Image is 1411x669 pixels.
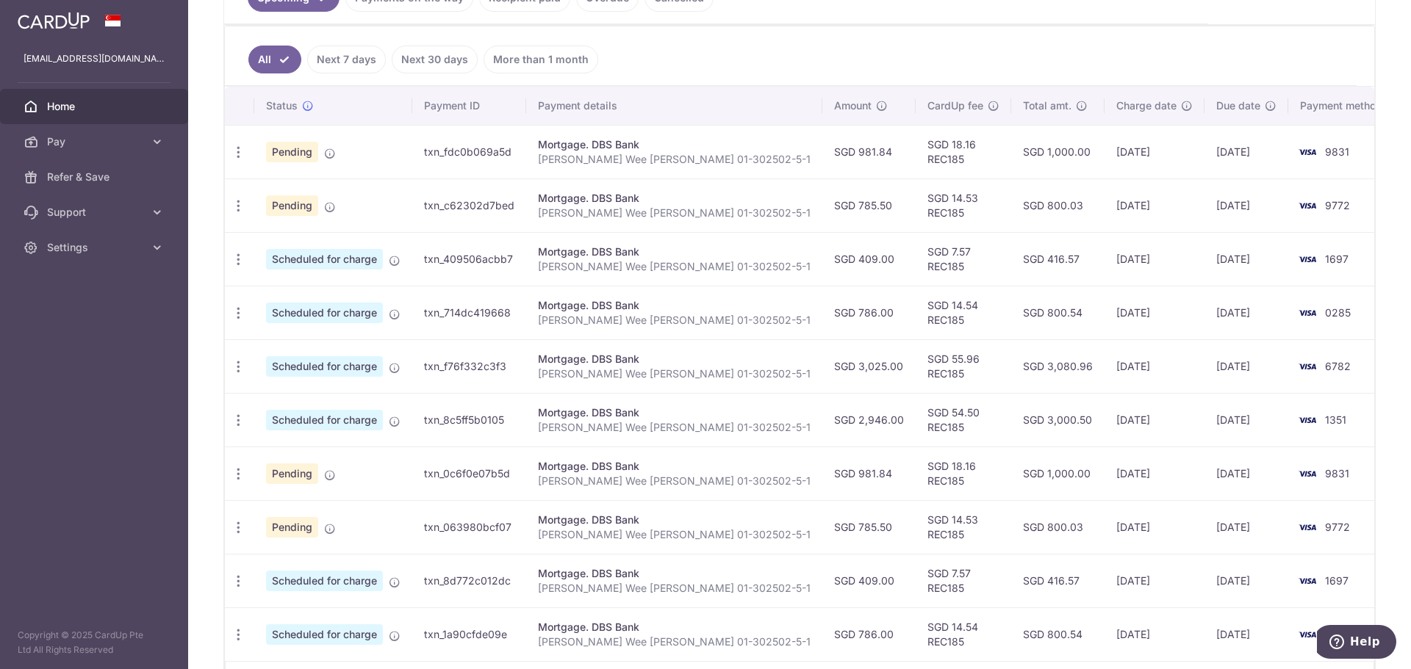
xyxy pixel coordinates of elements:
[822,607,916,661] td: SGD 786.00
[822,178,916,232] td: SGD 785.50
[916,125,1011,178] td: SGD 18.16 REC185
[538,581,811,596] p: [PERSON_NAME] Wee [PERSON_NAME] 01-302502-5-1
[1325,574,1349,587] span: 1697
[538,513,811,527] div: Mortgage. DBS Bank
[1011,178,1105,232] td: SGD 800.03
[412,554,526,607] td: txn_8d772c012dc
[538,620,811,634] div: Mortgage. DBS Bank
[538,634,811,649] p: [PERSON_NAME] Wee [PERSON_NAME] 01-302502-5-1
[1204,554,1288,607] td: [DATE]
[834,98,872,113] span: Amount
[1204,286,1288,339] td: [DATE]
[538,298,811,313] div: Mortgage. DBS Bank
[47,170,144,184] span: Refer & Save
[1011,339,1105,393] td: SGD 3,080.96
[47,99,144,114] span: Home
[916,232,1011,286] td: SGD 7.57 REC185
[538,245,811,259] div: Mortgage. DBS Bank
[822,125,916,178] td: SGD 981.84
[1011,446,1105,500] td: SGD 1,000.00
[1023,98,1071,113] span: Total amt.
[412,125,526,178] td: txn_fdc0b069a5d
[1293,626,1322,643] img: Bank Card
[1204,178,1288,232] td: [DATE]
[1325,253,1349,265] span: 1697
[1293,358,1322,375] img: Bank Card
[1317,625,1396,662] iframe: Opens a widget where you can find more information
[412,446,526,500] td: txn_0c6f0e07b5d
[538,366,811,381] p: [PERSON_NAME] Wee [PERSON_NAME] 01-302502-5-1
[538,152,811,167] p: [PERSON_NAME] Wee [PERSON_NAME] 01-302502-5-1
[266,249,383,270] span: Scheduled for charge
[18,12,90,29] img: CardUp
[1204,500,1288,554] td: [DATE]
[538,206,811,220] p: [PERSON_NAME] Wee [PERSON_NAME] 01-302502-5-1
[47,205,144,220] span: Support
[266,98,298,113] span: Status
[916,607,1011,661] td: SGD 14.54 REC185
[822,554,916,607] td: SGD 409.00
[538,459,811,474] div: Mortgage. DBS Bank
[538,566,811,581] div: Mortgage. DBS Bank
[266,624,383,645] span: Scheduled for charge
[1204,125,1288,178] td: [DATE]
[412,393,526,446] td: txn_8c5ff5b0105
[266,195,318,216] span: Pending
[538,259,811,274] p: [PERSON_NAME] Wee [PERSON_NAME] 01-302502-5-1
[1216,98,1260,113] span: Due date
[412,339,526,393] td: txn_f76f332c3f3
[1011,125,1105,178] td: SGD 1,000.00
[1204,607,1288,661] td: [DATE]
[1325,145,1349,158] span: 9831
[1325,413,1346,426] span: 1351
[1011,286,1105,339] td: SGD 800.54
[24,51,165,66] p: [EMAIL_ADDRESS][DOMAIN_NAME]
[412,87,526,125] th: Payment ID
[1105,232,1204,286] td: [DATE]
[1105,500,1204,554] td: [DATE]
[1105,125,1204,178] td: [DATE]
[916,178,1011,232] td: SGD 14.53 REC185
[927,98,983,113] span: CardUp fee
[266,142,318,162] span: Pending
[1204,339,1288,393] td: [DATE]
[1325,306,1351,319] span: 0285
[1105,393,1204,446] td: [DATE]
[538,191,811,206] div: Mortgage. DBS Bank
[526,87,822,125] th: Payment details
[822,232,916,286] td: SGD 409.00
[1011,607,1105,661] td: SGD 800.54
[392,46,478,73] a: Next 30 days
[47,240,144,255] span: Settings
[1293,572,1322,590] img: Bank Card
[538,352,811,366] div: Mortgage. DBS Bank
[1293,197,1322,214] img: Bank Card
[1105,554,1204,607] td: [DATE]
[1105,607,1204,661] td: [DATE]
[1105,286,1204,339] td: [DATE]
[412,500,526,554] td: txn_063980bcf07
[1293,465,1322,482] img: Bank Card
[538,313,811,328] p: [PERSON_NAME] Wee [PERSON_NAME] 01-302502-5-1
[538,137,811,152] div: Mortgage. DBS Bank
[822,446,916,500] td: SGD 981.84
[1011,393,1105,446] td: SGD 3,000.50
[1204,393,1288,446] td: [DATE]
[1105,339,1204,393] td: [DATE]
[1293,143,1322,161] img: Bank Card
[1325,360,1351,372] span: 6782
[822,286,916,339] td: SGD 786.00
[1204,446,1288,500] td: [DATE]
[538,474,811,488] p: [PERSON_NAME] Wee [PERSON_NAME] 01-302502-5-1
[266,356,383,377] span: Scheduled for charge
[412,607,526,661] td: txn_1a90cfde09e
[1288,87,1400,125] th: Payment method
[538,420,811,435] p: [PERSON_NAME] Wee [PERSON_NAME] 01-302502-5-1
[412,178,526,232] td: txn_c62302d7bed
[266,517,318,538] span: Pending
[307,46,386,73] a: Next 7 days
[1105,446,1204,500] td: [DATE]
[1293,250,1322,268] img: Bank Card
[412,232,526,286] td: txn_409506acbb7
